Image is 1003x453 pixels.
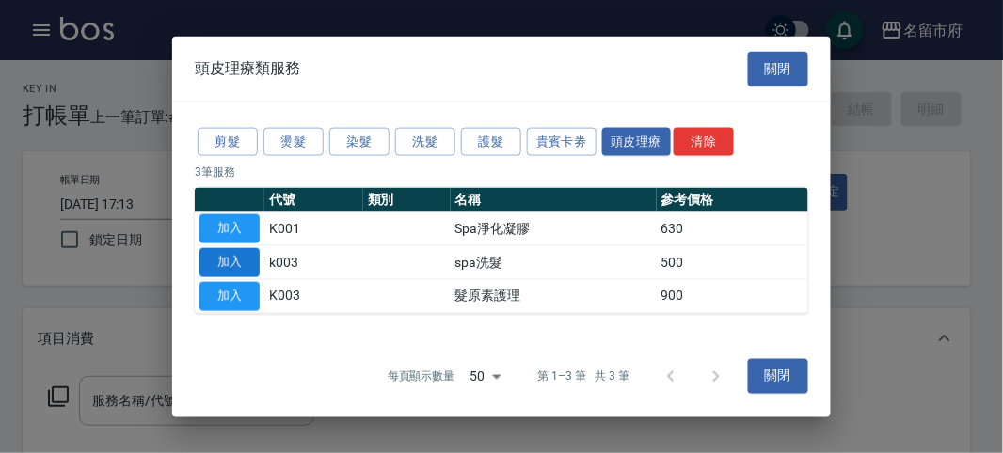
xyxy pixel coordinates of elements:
span: 頭皮理療類服務 [195,59,300,78]
th: 代號 [264,188,363,212]
button: 剪髮 [198,127,258,156]
th: 參考價格 [657,188,808,212]
td: 髮原素護理 [451,279,657,313]
button: 加入 [199,248,260,277]
td: K003 [264,279,363,313]
td: k003 [264,245,363,279]
button: 加入 [199,281,260,310]
div: 50 [463,351,508,401]
th: 名稱 [451,188,657,212]
button: 洗髮 [395,127,455,156]
button: 關閉 [748,359,808,394]
p: 3 筆服務 [195,164,808,180]
button: 燙髮 [263,127,324,156]
td: 630 [657,211,808,245]
p: 每頁顯示數量 [388,367,455,384]
td: 900 [657,279,808,313]
td: Spa淨化凝膠 [451,211,657,245]
p: 第 1–3 筆 共 3 筆 [538,367,629,384]
td: K001 [264,211,363,245]
td: spa洗髮 [451,245,657,279]
button: 染髮 [329,127,390,156]
button: 加入 [199,214,260,243]
td: 500 [657,245,808,279]
button: 關閉 [748,52,808,86]
button: 頭皮理療 [602,127,672,156]
button: 清除 [674,127,734,156]
th: 類別 [363,188,451,212]
button: 護髮 [461,127,521,156]
button: 貴賓卡劵 [527,127,597,156]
